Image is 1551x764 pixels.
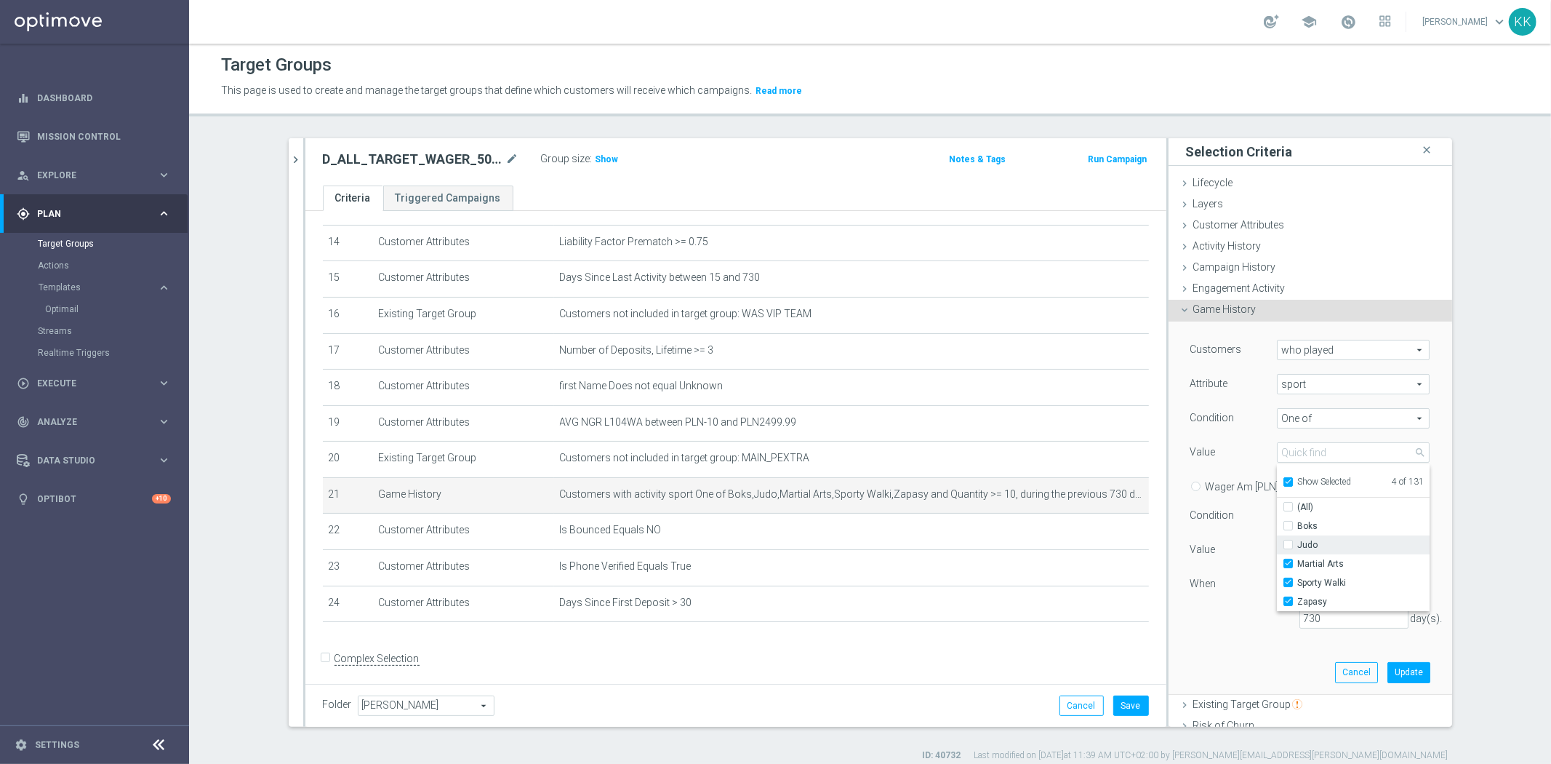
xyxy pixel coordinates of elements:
[1411,613,1443,624] span: day(s).
[1420,140,1435,160] i: close
[15,739,28,752] i: settings
[16,208,172,220] button: gps_fixed Plan keyboard_arrow_right
[157,281,171,295] i: keyboard_arrow_right
[560,236,709,248] span: Liability Factor Prematch >= 0.75
[323,261,372,298] td: 15
[37,456,157,465] span: Data Studio
[323,405,372,442] td: 19
[923,749,961,762] label: ID: 40732
[1387,662,1430,683] button: Update
[37,171,157,180] span: Explore
[974,749,1448,762] label: Last modified on [DATE] at 11:39 AM UTC+02:00 by [PERSON_NAME][EMAIL_ADDRESS][PERSON_NAME][DOMAIN...
[372,225,554,261] td: Customer Attributes
[17,377,30,390] i: play_circle_outline
[1193,219,1285,231] span: Customer Attributes
[39,283,143,292] span: Templates
[16,170,172,181] button: person_search Explore keyboard_arrow_right
[560,452,810,464] span: Customers not included in target group: MAIN_PEXTRA
[38,325,151,337] a: Streams
[289,153,303,167] i: chevron_right
[1190,377,1228,390] label: Attribute
[17,493,30,506] i: lightbulb
[323,514,372,550] td: 22
[157,453,171,467] i: keyboard_arrow_right
[1113,696,1149,716] button: Save
[221,55,332,76] h1: Target Groups
[1509,8,1536,36] div: KK
[560,344,714,357] span: Number of Deposits, Lifetime >= 3
[37,418,157,426] span: Analyze
[372,514,554,550] td: Customer Attributes
[1193,198,1224,210] span: Layers
[1193,177,1233,188] span: Lifecycle
[372,297,554,333] td: Existing Target Group
[560,597,692,609] span: Days Since First Deposit > 30
[323,699,352,711] label: Folder
[16,416,172,428] button: track_changes Analyze keyboard_arrow_right
[1491,14,1507,30] span: keyboard_arrow_down
[157,207,171,220] i: keyboard_arrow_right
[37,117,171,156] a: Mission Control
[221,84,752,96] span: This page is used to create and manage the target groups that define which customers will receive...
[1297,520,1430,532] span: Boks
[16,493,172,505] button: lightbulb Optibot +10
[17,480,171,518] div: Optibot
[947,151,1007,167] button: Notes & Tags
[17,377,157,390] div: Execute
[1190,445,1216,458] label: Value
[17,169,157,182] div: Explore
[16,92,172,104] div: equalizer Dashboard
[560,488,1143,501] span: Customers with activity sport One of Boks,Judo,Martial Arts,Sporty Walki,Zapasy and Quantity >= 1...
[157,415,171,429] i: keyboard_arrow_right
[152,494,171,504] div: +10
[1193,261,1276,273] span: Campaign History
[17,92,30,105] i: equalizer
[1190,343,1242,356] label: Customers
[372,442,554,478] td: Existing Target Group
[35,741,79,749] a: Settings
[38,255,188,276] div: Actions
[45,303,151,315] a: Optimail
[1206,480,1279,493] label: Wager Am [PLN]
[1277,442,1430,463] input: Quick find
[560,416,797,429] span: AVG NGR L104WA between PLN-10 and PLN2499.99
[38,233,188,255] div: Target Groups
[37,79,171,117] a: Dashboard
[17,454,157,467] div: Data Studio
[560,308,812,320] span: Customers not included in target group: WAS VIP TEAM
[39,283,157,292] div: Templates
[17,415,30,429] i: track_changes
[506,151,519,168] i: mode_edit
[1297,596,1430,608] span: Zapasy
[45,298,188,320] div: Optimail
[1351,477,1424,490] span: 4 of 131
[372,261,554,298] td: Customer Attributes
[17,117,171,156] div: Mission Control
[372,333,554,370] td: Customer Attributes
[38,282,172,293] div: Templates keyboard_arrow_right
[16,455,172,466] button: Data Studio keyboard_arrow_right
[541,153,590,165] label: Group size
[16,131,172,143] div: Mission Control
[754,83,803,99] button: Read more
[383,186,513,211] a: Triggered Campaigns
[372,405,554,442] td: Customer Attributes
[323,186,383,211] a: Criteria
[37,480,152,518] a: Optibot
[1335,662,1378,683] button: Cancel
[1193,699,1302,710] span: Existing Target Group
[38,320,188,342] div: Streams
[560,271,761,284] span: Days Since Last Activity between 15 and 730
[334,652,420,666] label: Complex Selection
[323,151,503,168] h2: D_ALL_TARGET_WAGER_50% do 300 PLN_EUROBASKET_280825
[1297,501,1313,513] span: (All)
[38,276,188,320] div: Templates
[1297,577,1430,589] span: Sporty Walki
[16,378,172,389] div: play_circle_outline Execute keyboard_arrow_right
[323,225,372,261] td: 14
[38,260,151,271] a: Actions
[289,138,303,181] button: chevron_right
